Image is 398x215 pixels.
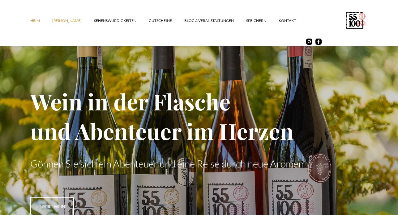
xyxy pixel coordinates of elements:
font: SPEICHERN [246,18,266,23]
font: unsere Weine [36,204,68,209]
a: Gutscheine [149,11,184,30]
font: Blog & Veranstaltungen [184,18,234,23]
a: Heim [30,11,52,30]
font: Gönnen Sie sich ein Abenteuer und eine Reise durch neue Aromen [30,158,304,170]
font: Heim [30,18,40,23]
a: SEHENSWÜRDIGKEITEN [94,11,149,30]
a: [PERSON_NAME] [52,11,94,30]
font: Kontakt [279,18,296,23]
font: Wein in der Flasche [30,86,230,116]
a: SPEICHERN [246,11,279,30]
font: [PERSON_NAME] [52,18,82,23]
font: und Abenteuer im Herzen [30,116,293,146]
a: Blog & Veranstaltungen [184,11,246,30]
font: Gutscheine [149,18,172,23]
a: Kontakt [279,11,308,30]
font: SEHENSWÜRDIGKEITEN [94,18,136,23]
